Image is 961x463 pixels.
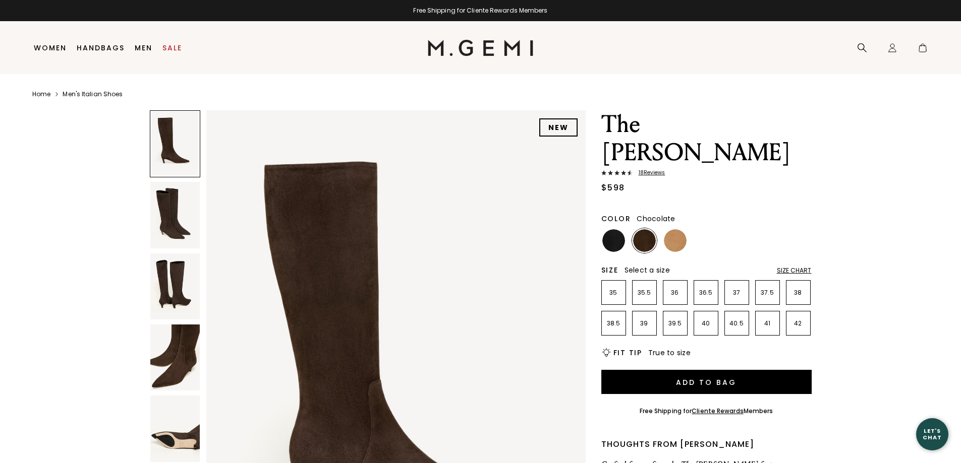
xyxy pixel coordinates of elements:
[637,214,675,224] span: Chocolate
[601,266,618,274] h2: Size
[601,110,812,167] h1: The [PERSON_NAME]
[428,40,533,56] img: M.Gemi
[640,407,773,415] div: Free Shipping for Members
[135,44,152,52] a: Men
[150,253,200,319] img: The Tina
[633,170,665,176] span: 18 Review s
[756,289,779,297] p: 37.5
[77,44,125,52] a: Handbags
[916,428,948,440] div: Let's Chat
[601,438,812,450] div: Thoughts from [PERSON_NAME]
[725,289,749,297] p: 37
[663,319,687,327] p: 39.5
[694,289,718,297] p: 36.5
[150,395,200,461] img: The Tina
[601,370,812,394] button: Add to Bag
[162,44,182,52] a: Sale
[602,319,626,327] p: 38.5
[694,319,718,327] p: 40
[786,319,810,327] p: 42
[63,90,123,98] a: Men's Italian Shoes
[539,118,578,137] div: NEW
[32,90,50,98] a: Home
[601,182,625,194] div: $598
[625,265,670,275] span: Select a size
[692,407,744,415] a: Cliente Rewards
[633,289,656,297] p: 35.5
[725,319,749,327] p: 40.5
[777,267,812,275] div: Size Chart
[602,289,626,297] p: 35
[150,324,200,390] img: The Tina
[633,319,656,327] p: 39
[648,348,691,358] span: True to size
[663,289,687,297] p: 36
[34,44,67,52] a: Women
[633,229,656,252] img: Chocolate
[613,349,642,357] h2: Fit Tip
[601,170,812,178] a: 18Reviews
[602,229,625,252] img: Black
[756,319,779,327] p: 41
[150,182,200,248] img: The Tina
[601,215,631,223] h2: Color
[786,289,810,297] p: 38
[664,229,687,252] img: Biscuit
